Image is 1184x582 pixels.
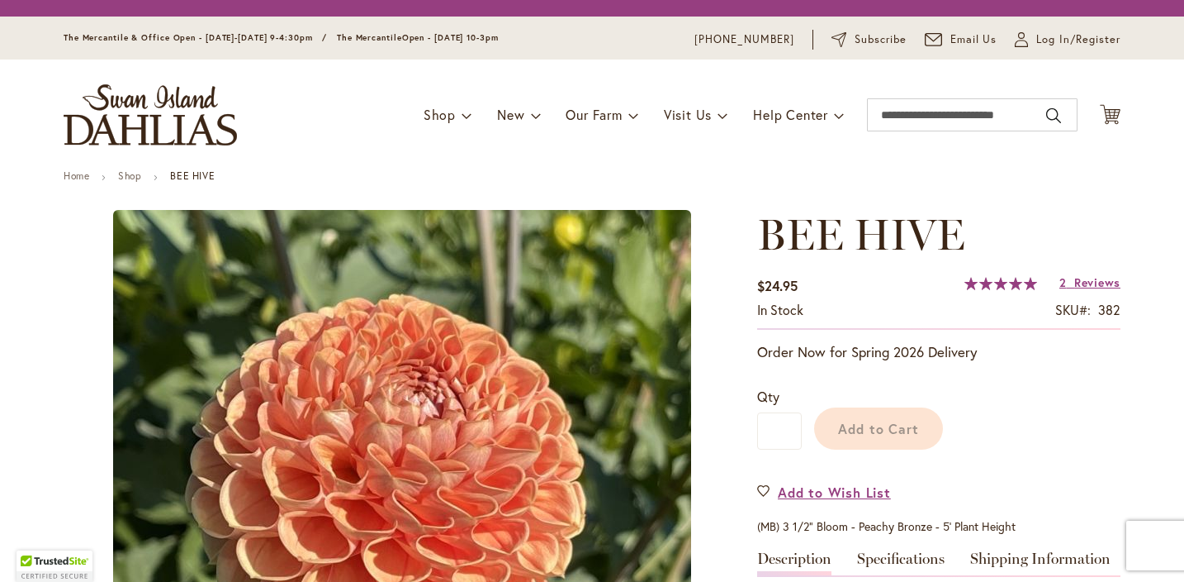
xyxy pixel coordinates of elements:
a: Subscribe [831,31,907,48]
a: 2 Reviews [1059,274,1120,290]
a: Add to Wish List [757,483,891,502]
div: Availability [757,301,803,320]
div: 382 [1098,301,1120,320]
span: Reviews [1074,274,1120,290]
div: TrustedSite Certified [17,551,92,582]
p: (MB) 3 1/2" Bloom - Peachy Bronze - 5' Plant Height [757,518,1120,535]
div: 100% [964,277,1037,290]
a: store logo [64,84,237,145]
span: Our Farm [566,106,622,123]
strong: SKU [1055,301,1091,318]
a: [PHONE_NUMBER] [694,31,794,48]
span: Shop [424,106,456,123]
a: Shipping Information [970,551,1111,575]
span: The Mercantile & Office Open - [DATE]-[DATE] 9-4:30pm / The Mercantile [64,32,402,43]
span: Visit Us [664,106,712,123]
span: Log In/Register [1036,31,1120,48]
span: New [497,106,524,123]
a: Log In/Register [1015,31,1120,48]
span: Help Center [753,106,828,123]
a: Specifications [857,551,945,575]
p: Order Now for Spring 2026 Delivery [757,342,1120,362]
span: Add to Wish List [778,483,891,502]
span: Open - [DATE] 10-3pm [402,32,499,43]
span: 2 [1059,274,1067,290]
span: BEE HIVE [757,208,965,260]
a: Description [757,551,831,575]
a: Email Us [925,31,997,48]
a: Home [64,169,89,182]
span: In stock [757,301,803,318]
span: Subscribe [855,31,907,48]
span: Email Us [950,31,997,48]
span: $24.95 [757,277,798,294]
span: Qty [757,388,779,405]
a: Shop [118,169,141,182]
strong: BEE HIVE [170,169,215,182]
